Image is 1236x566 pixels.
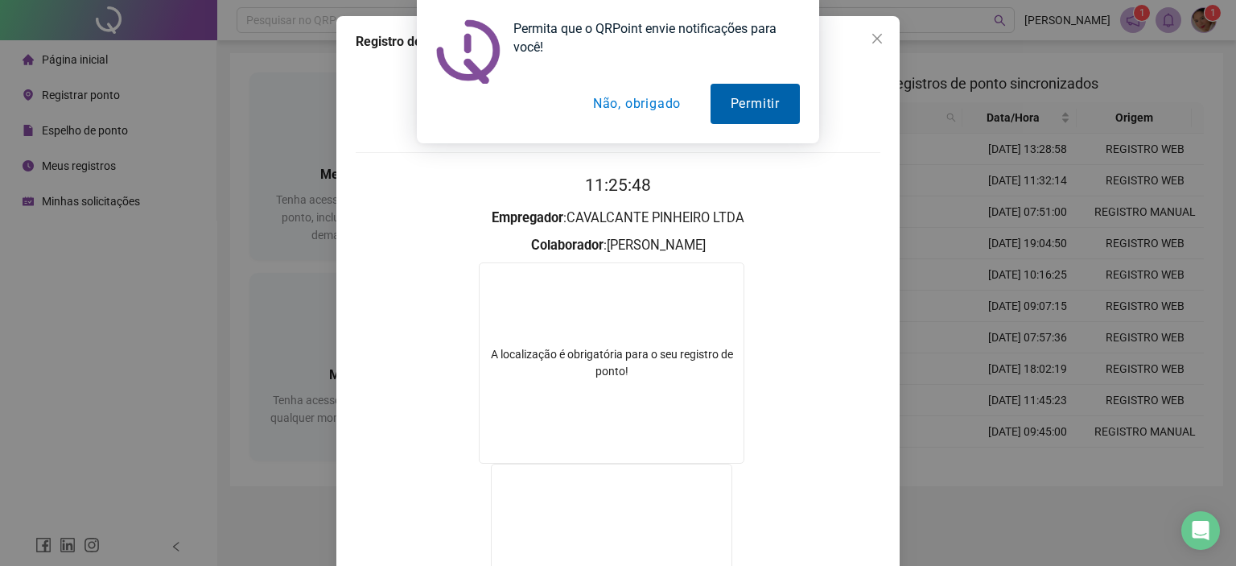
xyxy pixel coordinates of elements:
button: Não, obrigado [573,84,701,124]
h3: : CAVALCANTE PINHEIRO LTDA [356,208,880,229]
div: A localização é obrigatória para o seu registro de ponto! [480,346,744,380]
time: 11:25:48 [585,176,651,195]
div: Permita que o QRPoint envie notificações para você! [501,19,800,56]
div: Open Intercom Messenger [1181,511,1220,550]
h3: : [PERSON_NAME] [356,235,880,256]
img: notification icon [436,19,501,84]
strong: Empregador [492,210,563,225]
strong: Colaborador [531,238,604,253]
button: Permitir [711,84,800,124]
